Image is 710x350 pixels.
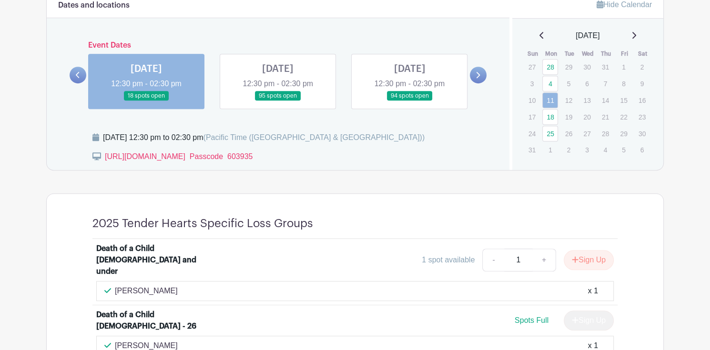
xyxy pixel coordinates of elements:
span: Spots Full [515,316,548,324]
a: Hide Calendar [597,0,652,9]
th: Wed [578,49,597,59]
p: 9 [634,76,650,91]
p: 21 [598,110,613,124]
p: 6 [634,142,650,157]
p: 23 [634,110,650,124]
p: 1 [542,142,558,157]
h4: 2025 Tender Hearts Specific Loss Groups [92,217,313,230]
p: [PERSON_NAME] [115,285,178,297]
p: 3 [524,76,540,91]
th: Thu [597,49,616,59]
p: 30 [579,60,595,74]
p: 3 [579,142,595,157]
p: 17 [524,110,540,124]
p: 10 [524,93,540,108]
div: Death of a Child [DEMOGRAPHIC_DATA] and under [96,243,214,277]
p: 27 [579,126,595,141]
div: x 1 [588,285,598,297]
div: Death of a Child [DEMOGRAPHIC_DATA] - 26 [96,309,214,332]
p: 31 [524,142,540,157]
p: 26 [561,126,577,141]
p: 13 [579,93,595,108]
h6: Dates and locations [58,1,130,10]
p: 27 [524,60,540,74]
p: 12 [561,93,577,108]
p: 6 [579,76,595,91]
a: + [532,249,556,271]
span: (Pacific Time ([GEOGRAPHIC_DATA] & [GEOGRAPHIC_DATA])) [203,133,425,141]
span: [DATE] [576,30,599,41]
a: 25 [542,126,558,141]
a: 18 [542,109,558,125]
div: [DATE] 12:30 pm to 02:30 pm [103,132,425,143]
th: Sun [524,49,542,59]
a: 4 [542,76,558,91]
button: Sign Up [564,250,614,270]
p: 22 [616,110,631,124]
p: 7 [598,76,613,91]
p: 15 [616,93,631,108]
h6: Event Dates [86,41,470,50]
th: Tue [560,49,579,59]
p: 31 [598,60,613,74]
p: 29 [561,60,577,74]
th: Mon [542,49,560,59]
p: 14 [598,93,613,108]
a: 11 [542,92,558,108]
p: 20 [579,110,595,124]
a: 28 [542,59,558,75]
p: 29 [616,126,631,141]
p: 2 [634,60,650,74]
p: 24 [524,126,540,141]
p: 16 [634,93,650,108]
div: 1 spot available [422,254,475,266]
p: 2 [561,142,577,157]
a: - [482,249,504,271]
th: Fri [615,49,634,59]
a: [URL][DOMAIN_NAME] Passcode 603935 [105,152,253,160]
p: 4 [598,142,613,157]
p: 8 [616,76,631,91]
th: Sat [634,49,652,59]
p: 28 [598,126,613,141]
p: 19 [561,110,577,124]
p: 5 [616,142,631,157]
p: 5 [561,76,577,91]
p: 1 [616,60,631,74]
p: 30 [634,126,650,141]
